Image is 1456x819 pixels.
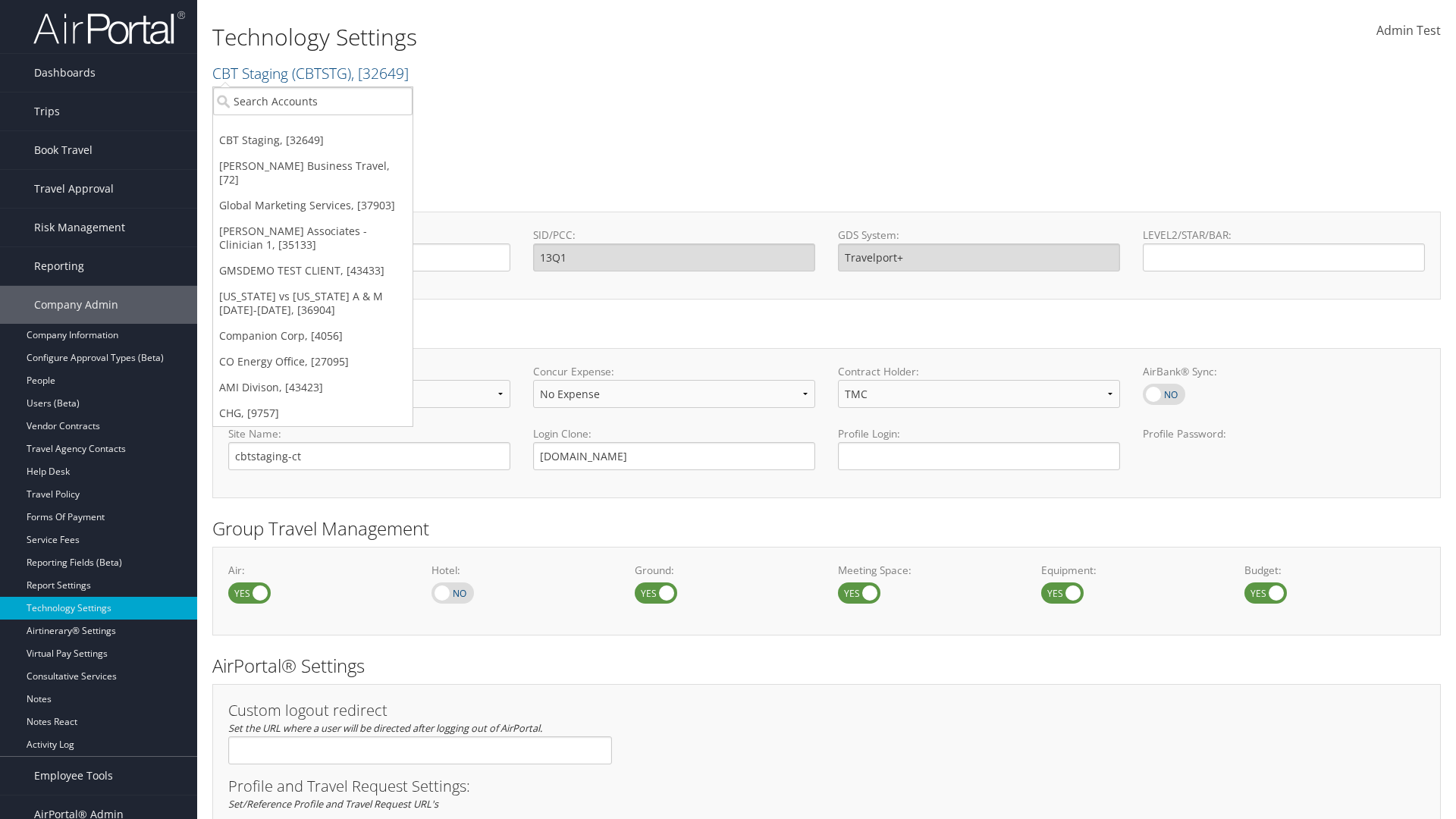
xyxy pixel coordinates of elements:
h2: Online Booking Tool [212,317,1441,343]
span: Dashboards [34,54,96,92]
a: [US_STATE] vs [US_STATE] A & M [DATE]-[DATE], [36904] [213,284,413,323]
h2: GDS [212,180,1429,206]
img: airportal-logo.png [33,10,185,45]
label: Concur Expense: [533,364,815,379]
a: Admin Test [1376,8,1441,55]
h1: Technology Settings [212,21,1031,53]
span: Book Travel [34,131,93,169]
span: Risk Management [34,209,125,246]
a: Companion Corp, [4056] [213,323,413,349]
span: , [ 32649 ] [351,63,409,83]
label: Profile Login: [838,426,1120,469]
a: CBT Staging [212,63,409,83]
input: Search Accounts [213,87,413,115]
span: Trips [34,93,60,130]
span: Travel Approval [34,170,114,208]
h2: AirPortal® Settings [212,653,1441,679]
span: Company Admin [34,286,118,324]
span: Reporting [34,247,84,285]
h2: Group Travel Management [212,516,1441,541]
label: Contract Holder: [838,364,1120,379]
em: Set/Reference Profile and Travel Request URL's [228,797,438,811]
label: Ground: [635,563,815,578]
em: Set the URL where a user will be directed after logging out of AirPortal. [228,721,542,735]
a: [PERSON_NAME] Business Travel, [72] [213,153,413,193]
span: ( CBTSTG ) [292,63,351,83]
label: Equipment: [1041,563,1222,578]
label: Site Name: [228,426,510,441]
span: Admin Test [1376,22,1441,39]
label: SID/PCC: [533,227,815,243]
a: CO Energy Office, [27095] [213,349,413,375]
label: Air: [228,563,409,578]
a: AMI Divison, [43423] [213,375,413,400]
a: GMSDEMO TEST CLIENT, [43433] [213,258,413,284]
span: Employee Tools [34,757,113,795]
a: Global Marketing Services, [37903] [213,193,413,218]
label: Budget: [1244,563,1425,578]
label: Hotel: [431,563,612,578]
a: CHG, [9757] [213,400,413,426]
label: Login Clone: [533,426,815,441]
a: [PERSON_NAME] Associates - Clinician 1, [35133] [213,218,413,258]
h3: Profile and Travel Request Settings: [228,779,1425,794]
label: Profile Password: [1143,426,1425,469]
label: AirBank® Sync [1143,384,1185,405]
h3: Custom logout redirect [228,703,612,718]
label: Meeting Space: [838,563,1018,578]
a: CBT Staging, [32649] [213,127,413,153]
label: LEVEL2/STAR/BAR: [1143,227,1425,243]
input: Profile Login: [838,442,1120,470]
label: AirBank® Sync: [1143,364,1425,379]
label: GDS System: [838,227,1120,243]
